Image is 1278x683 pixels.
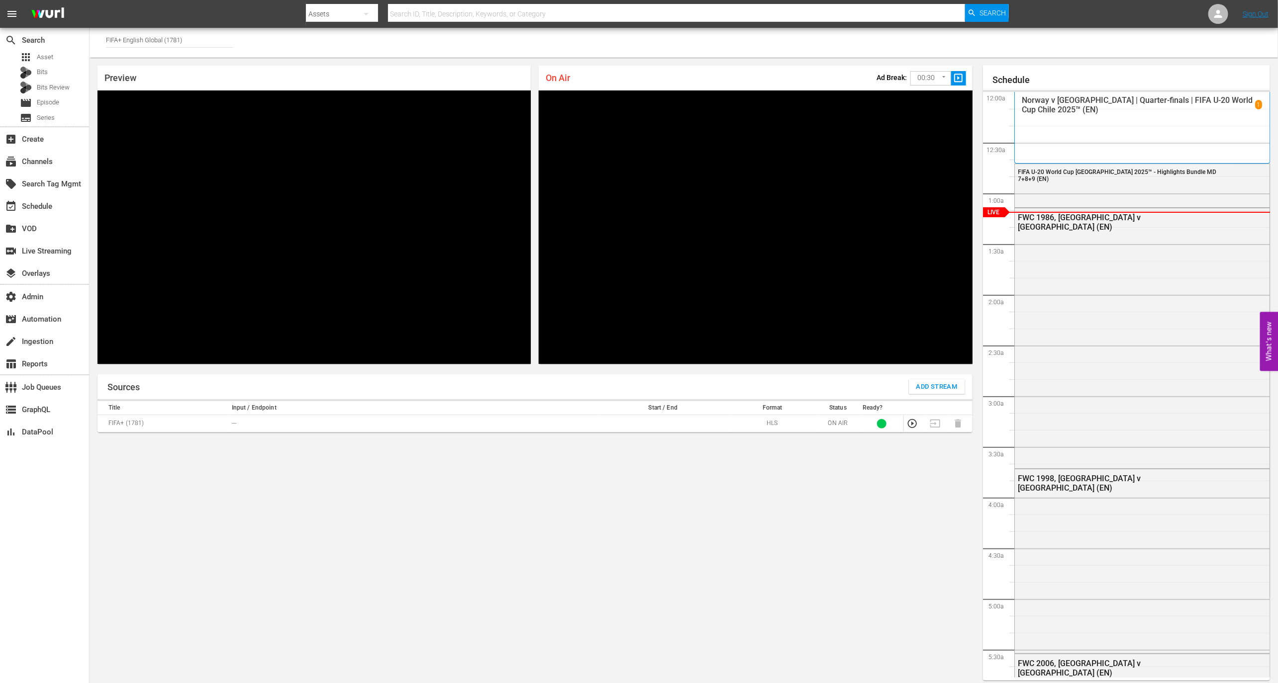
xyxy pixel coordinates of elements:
[993,75,1271,85] h1: Schedule
[539,90,972,364] div: Video Player
[5,245,17,257] span: Live Streaming
[37,113,55,123] span: Series
[910,69,951,87] div: 00:30
[5,156,17,168] span: Channels
[597,401,729,415] th: Start / End
[729,415,816,432] td: HLS
[546,73,570,83] span: On Air
[98,90,531,364] div: Video Player
[907,418,918,429] button: Preview Stream
[37,83,70,92] span: Bits Review
[37,52,53,62] span: Asset
[24,2,72,26] img: ans4CAIJ8jUAAAAAAAAAAAAAAAAAAAAAAAAgQb4GAAAAAAAAAAAAAAAAAAAAAAAAJMjXAAAAAAAAAAAAAAAAAAAAAAAAgAT5G...
[916,381,958,393] span: Add Stream
[98,401,229,415] th: Title
[1018,474,1217,493] div: FWC 1998, [GEOGRAPHIC_DATA] v [GEOGRAPHIC_DATA] (EN)
[965,4,1009,22] button: Search
[5,358,17,370] span: Reports
[37,97,59,107] span: Episode
[816,415,860,432] td: ON AIR
[1018,659,1217,678] div: FWC 2006, [GEOGRAPHIC_DATA] v [GEOGRAPHIC_DATA] (EN)
[729,401,816,415] th: Format
[5,336,17,347] span: Ingestion
[5,313,17,325] span: Automation
[98,415,229,432] td: FIFA+ (1781)
[20,51,32,63] span: Asset
[5,404,17,416] span: GraphQL
[1260,312,1278,371] button: Open Feedback Widget
[6,8,18,20] span: menu
[816,401,860,415] th: Status
[5,34,17,46] span: Search
[5,133,17,145] span: Create
[20,112,32,124] span: Series
[20,97,32,109] span: Episode
[980,4,1006,22] span: Search
[20,82,32,93] div: Bits Review
[877,74,907,82] p: Ad Break:
[953,73,964,84] span: slideshow_sharp
[104,73,136,83] span: Preview
[909,379,965,394] button: Add Stream
[107,382,140,392] h1: Sources
[1018,169,1217,182] span: FIFA U-20 World Cup [GEOGRAPHIC_DATA] 2025™ - Highlights Bundle MD 7+8+9 (EN)
[1018,213,1217,232] div: FWC 1986, [GEOGRAPHIC_DATA] v [GEOGRAPHIC_DATA] (EN)
[5,223,17,235] span: VOD
[1257,101,1260,108] p: 1
[20,67,32,79] div: Bits
[5,381,17,393] span: Job Queues
[860,401,904,415] th: Ready?
[5,200,17,212] span: Schedule
[1022,95,1255,114] p: Norway v [GEOGRAPHIC_DATA] | Quarter-finals | FIFA U-20 World Cup Chile 2025™ (EN)
[5,291,17,303] span: Admin
[37,67,48,77] span: Bits
[5,267,17,279] span: Overlays
[229,415,597,432] td: ---
[5,426,17,438] span: DataPool
[229,401,597,415] th: Input / Endpoint
[5,178,17,190] span: Search Tag Mgmt
[1243,10,1269,18] a: Sign Out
